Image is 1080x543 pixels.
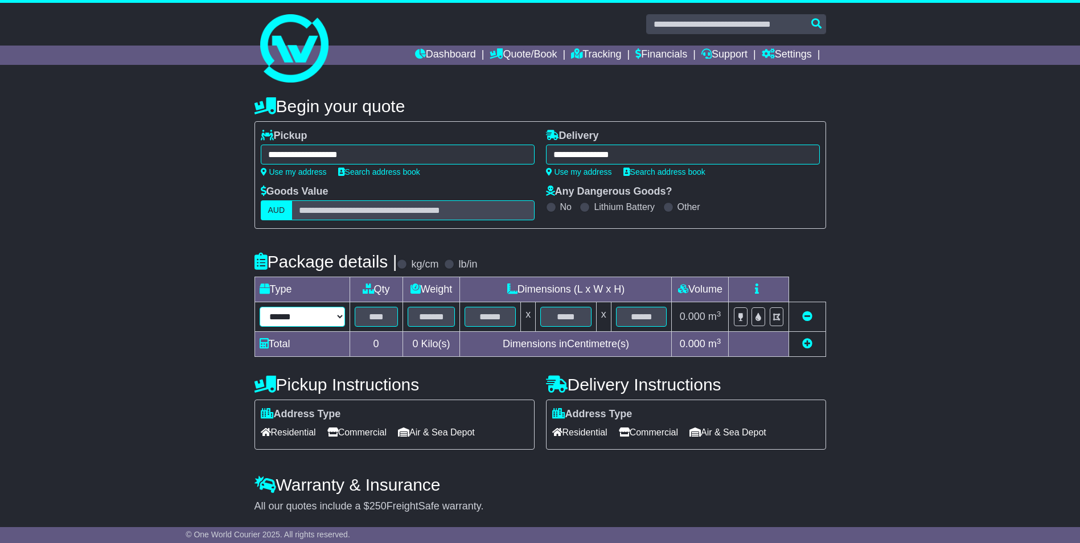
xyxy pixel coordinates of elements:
label: lb/in [458,258,477,271]
h4: Pickup Instructions [254,375,535,394]
span: 250 [369,500,387,512]
label: Address Type [552,408,633,421]
span: Residential [261,423,316,441]
sup: 3 [717,337,721,345]
a: Support [701,46,748,65]
td: Volume [672,277,729,302]
label: Address Type [261,408,341,421]
a: Use my address [546,167,612,176]
h4: Package details | [254,252,397,271]
td: 0 [350,332,403,357]
td: Qty [350,277,403,302]
td: Weight [403,277,460,302]
h4: Begin your quote [254,97,826,116]
td: x [596,302,611,332]
a: Add new item [802,338,812,349]
a: Use my address [261,167,327,176]
label: Lithium Battery [594,201,655,212]
a: Remove this item [802,311,812,322]
label: kg/cm [411,258,438,271]
span: Commercial [327,423,387,441]
span: Residential [552,423,607,441]
div: All our quotes include a $ FreightSafe warranty. [254,500,826,513]
span: © One World Courier 2025. All rights reserved. [186,530,350,539]
span: Air & Sea Depot [398,423,475,441]
td: Kilo(s) [403,332,460,357]
a: Dashboard [415,46,476,65]
span: Commercial [619,423,678,441]
span: 0.000 [680,311,705,322]
td: Total [254,332,350,357]
span: m [708,338,721,349]
span: 0 [412,338,418,349]
a: Search address book [623,167,705,176]
label: Any Dangerous Goods? [546,186,672,198]
label: Delivery [546,130,599,142]
span: 0.000 [680,338,705,349]
label: Pickup [261,130,307,142]
label: Goods Value [261,186,328,198]
a: Settings [762,46,812,65]
a: Financials [635,46,687,65]
td: x [521,302,536,332]
label: No [560,201,572,212]
h4: Warranty & Insurance [254,475,826,494]
a: Tracking [571,46,621,65]
span: m [708,311,721,322]
td: Type [254,277,350,302]
td: Dimensions in Centimetre(s) [460,332,672,357]
sup: 3 [717,310,721,318]
td: Dimensions (L x W x H) [460,277,672,302]
span: Air & Sea Depot [689,423,766,441]
h4: Delivery Instructions [546,375,826,394]
label: Other [677,201,700,212]
a: Search address book [338,167,420,176]
label: AUD [261,200,293,220]
a: Quote/Book [490,46,557,65]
